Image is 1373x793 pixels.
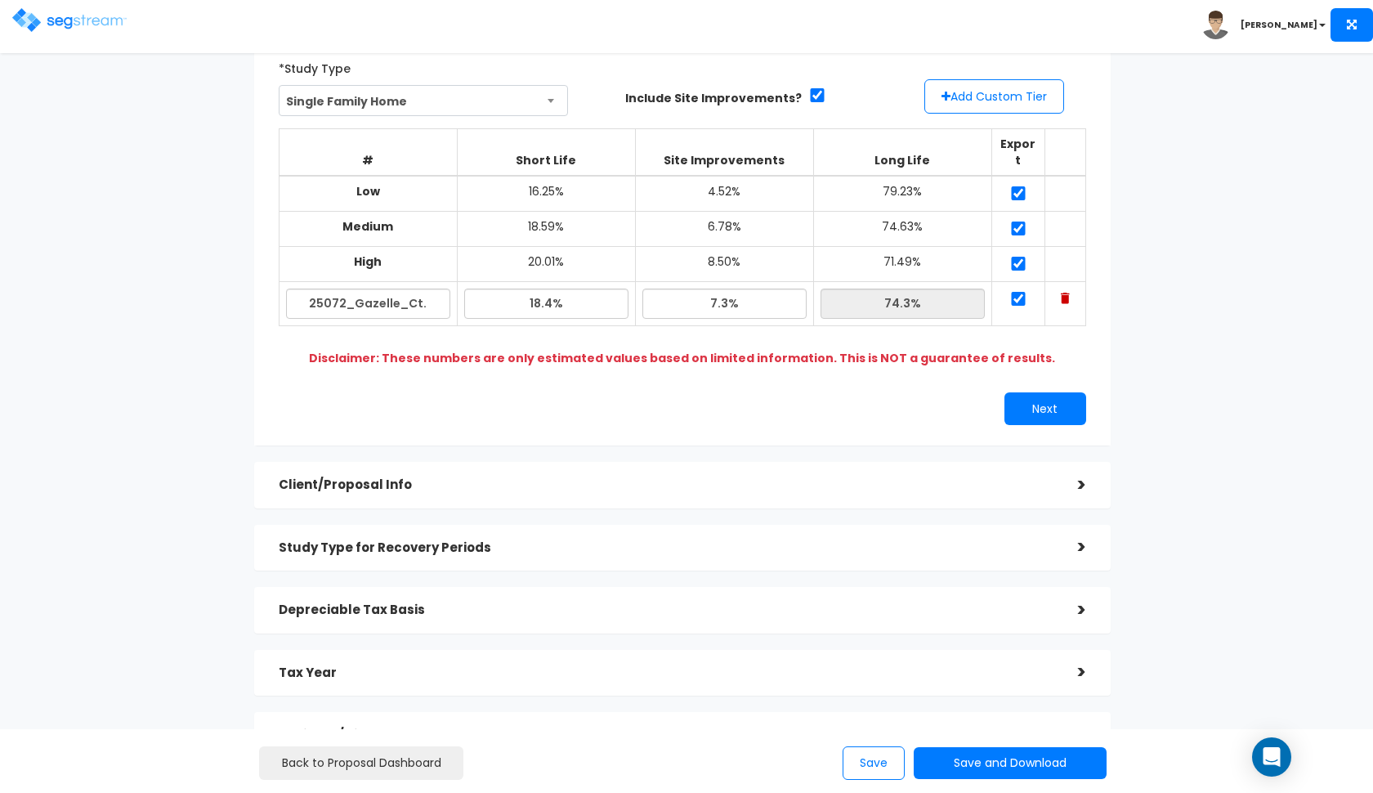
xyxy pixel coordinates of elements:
img: avatar.png [1201,11,1230,39]
img: Trash Icon [1061,293,1070,304]
th: Export [991,129,1044,177]
td: 4.52% [635,176,813,212]
a: Back to Proposal Dashboard [259,746,463,780]
th: Short Life [457,129,635,177]
div: > [1053,473,1086,498]
button: Next [1004,392,1086,425]
div: > [1053,598,1086,623]
th: Long Life [813,129,991,177]
th: # [279,129,457,177]
td: 16.25% [457,176,635,212]
td: 20.01% [457,247,635,282]
h5: Client/Proposal Info [279,478,1053,492]
td: 6.78% [635,212,813,247]
h5: Depreciable Tax Basis [279,603,1053,617]
b: Disclaimer: These numbers are only estimated values based on limited information. This is NOT a g... [309,350,1055,366]
button: Save and Download [914,747,1107,779]
div: Open Intercom Messenger [1252,737,1291,777]
span: Single Family Home [280,86,568,117]
h5: Tax Year [279,666,1053,680]
img: logo.png [12,8,127,32]
b: High [354,253,382,270]
td: 18.59% [457,212,635,247]
b: [PERSON_NAME] [1241,19,1317,31]
label: Include Site Improvements? [625,90,802,106]
button: Add Custom Tier [924,79,1064,114]
b: Medium [342,218,393,235]
td: 74.63% [813,212,991,247]
td: 8.50% [635,247,813,282]
td: 79.23% [813,176,991,212]
label: *Study Type [279,55,351,77]
button: Save [843,746,905,780]
th: Site Improvements [635,129,813,177]
div: > [1053,535,1086,560]
h5: Study Type for Recovery Periods [279,541,1053,555]
div: > [1053,723,1086,748]
div: > [1053,660,1086,685]
span: Single Family Home [279,85,569,116]
td: 71.49% [813,247,991,282]
b: Low [356,183,380,199]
